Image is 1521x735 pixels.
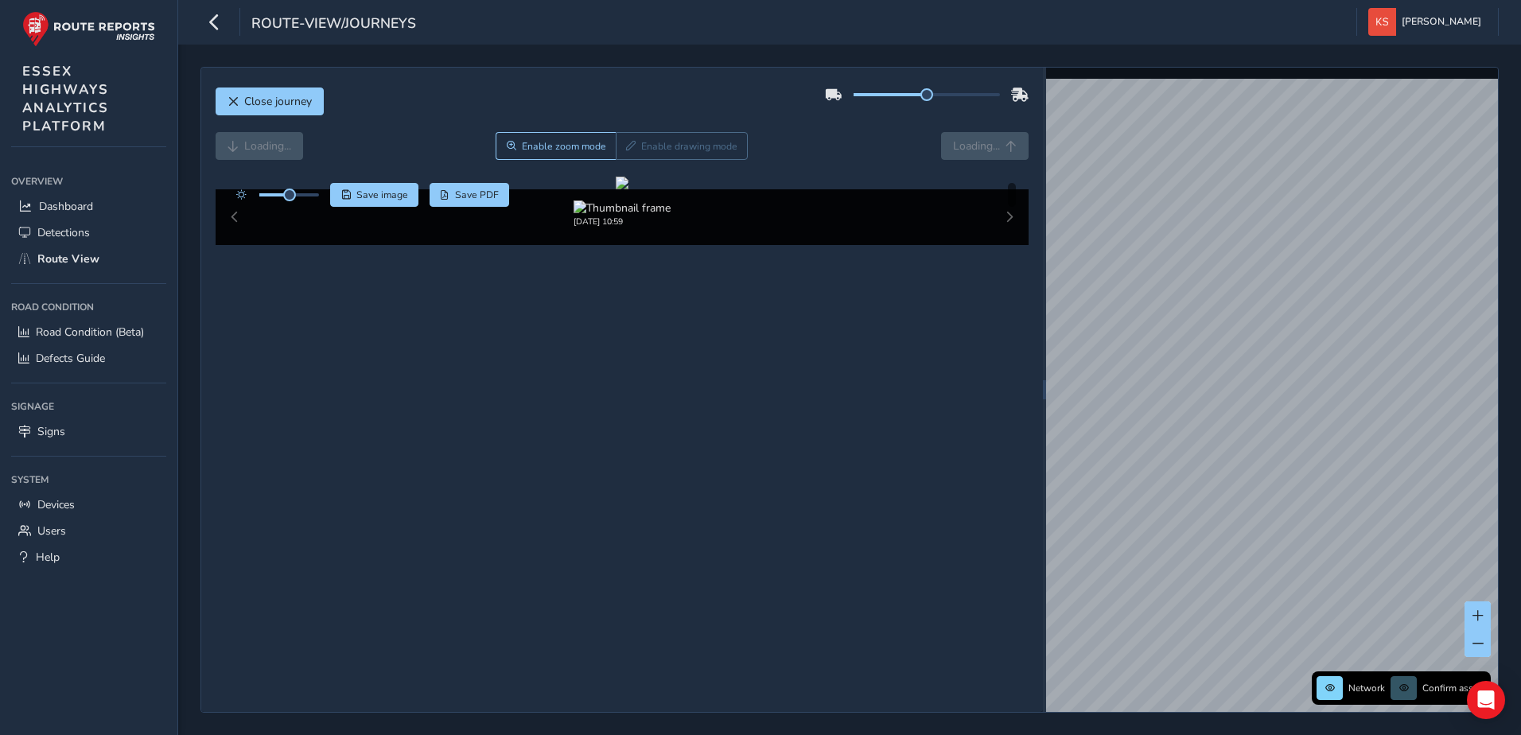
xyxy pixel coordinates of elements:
span: Defects Guide [36,351,105,366]
span: Save image [356,189,408,201]
span: Detections [37,225,90,240]
div: Overview [11,169,166,193]
div: Open Intercom Messenger [1467,681,1505,719]
span: Route View [37,251,99,266]
a: Dashboard [11,193,166,220]
span: Users [37,523,66,539]
span: route-view/journeys [251,14,416,36]
div: Road Condition [11,295,166,319]
div: [DATE] 10:59 [574,216,671,227]
a: Defects Guide [11,345,166,371]
span: Close journey [244,94,312,109]
span: Devices [37,497,75,512]
img: rr logo [22,11,155,47]
span: ESSEX HIGHWAYS ANALYTICS PLATFORM [22,62,109,135]
span: Save PDF [455,189,499,201]
a: Help [11,544,166,570]
div: Signage [11,395,166,418]
a: Users [11,518,166,544]
a: Road Condition (Beta) [11,319,166,345]
button: [PERSON_NAME] [1368,8,1487,36]
span: Help [36,550,60,565]
span: Confirm assets [1422,682,1486,694]
a: Route View [11,246,166,272]
span: [PERSON_NAME] [1402,8,1481,36]
img: diamond-layout [1368,8,1396,36]
div: System [11,468,166,492]
span: Network [1348,682,1385,694]
span: Road Condition (Beta) [36,325,144,340]
button: Close journey [216,87,324,115]
button: Save [330,183,418,207]
a: Devices [11,492,166,518]
button: Zoom [496,132,616,160]
a: Detections [11,220,166,246]
span: Enable zoom mode [522,140,606,153]
img: Thumbnail frame [574,200,671,216]
span: Dashboard [39,199,93,214]
button: PDF [430,183,510,207]
a: Signs [11,418,166,445]
span: Signs [37,424,65,439]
